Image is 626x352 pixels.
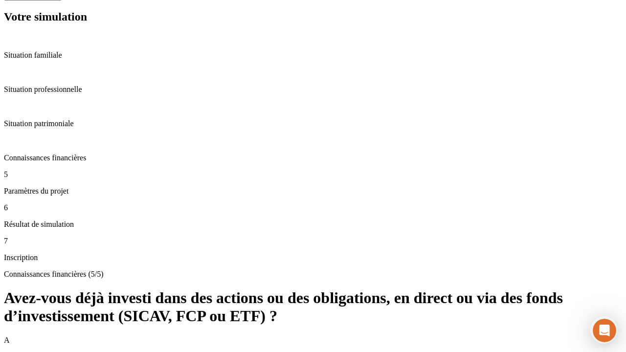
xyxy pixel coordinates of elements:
p: Situation professionnelle [4,85,622,94]
p: Connaissances financières [4,154,622,162]
p: 5 [4,170,622,179]
iframe: Intercom live chat [593,319,616,342]
p: Résultat de simulation [4,220,622,229]
p: Inscription [4,253,622,262]
h1: Avez-vous déjà investi dans des actions ou des obligations, en direct ou via des fonds d’investis... [4,289,622,325]
h2: Votre simulation [4,10,622,23]
p: A [4,336,622,345]
p: Paramètres du projet [4,187,622,196]
p: Connaissances financières (5/5) [4,270,622,279]
p: 6 [4,203,622,212]
p: Situation familiale [4,51,622,60]
p: 7 [4,237,622,245]
p: Situation patrimoniale [4,119,622,128]
iframe: Intercom live chat discovery launcher [590,316,618,344]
